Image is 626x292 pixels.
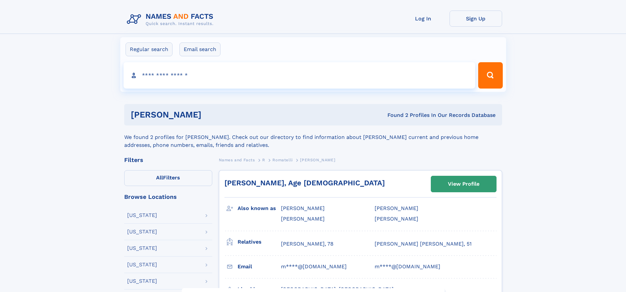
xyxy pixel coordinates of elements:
span: Romatelli [272,158,292,162]
button: Search Button [478,62,502,89]
a: Names and Facts [219,156,255,164]
span: [PERSON_NAME] [281,216,325,222]
label: Filters [124,170,212,186]
label: Regular search [126,42,173,56]
a: [PERSON_NAME] [PERSON_NAME], 51 [375,240,472,248]
div: Filters [124,157,212,163]
span: [PERSON_NAME] [375,205,418,211]
div: [US_STATE] [127,213,157,218]
input: search input [124,62,475,89]
div: [US_STATE] [127,279,157,284]
a: Sign Up [450,11,502,27]
div: [US_STATE] [127,229,157,234]
h3: Also known as [238,203,281,214]
span: [PERSON_NAME] [281,205,325,211]
span: [PERSON_NAME] [375,216,418,222]
div: [US_STATE] [127,246,157,251]
a: Romatelli [272,156,292,164]
span: [PERSON_NAME] [300,158,335,162]
div: [US_STATE] [127,262,157,267]
div: Found 2 Profiles In Our Records Database [294,112,496,119]
h1: [PERSON_NAME] [131,111,294,119]
a: [PERSON_NAME], 78 [281,240,334,248]
div: We found 2 profiles for [PERSON_NAME]. Check out our directory to find information about [PERSON_... [124,125,502,149]
a: Log In [397,11,450,27]
h3: Email [238,261,281,272]
a: R [262,156,265,164]
span: R [262,158,265,162]
a: View Profile [431,176,496,192]
div: View Profile [448,176,479,192]
img: Logo Names and Facts [124,11,219,28]
h3: Relatives [238,236,281,248]
a: [PERSON_NAME], Age [DEMOGRAPHIC_DATA] [224,179,385,187]
span: All [156,174,163,181]
div: Browse Locations [124,194,212,200]
label: Email search [179,42,220,56]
